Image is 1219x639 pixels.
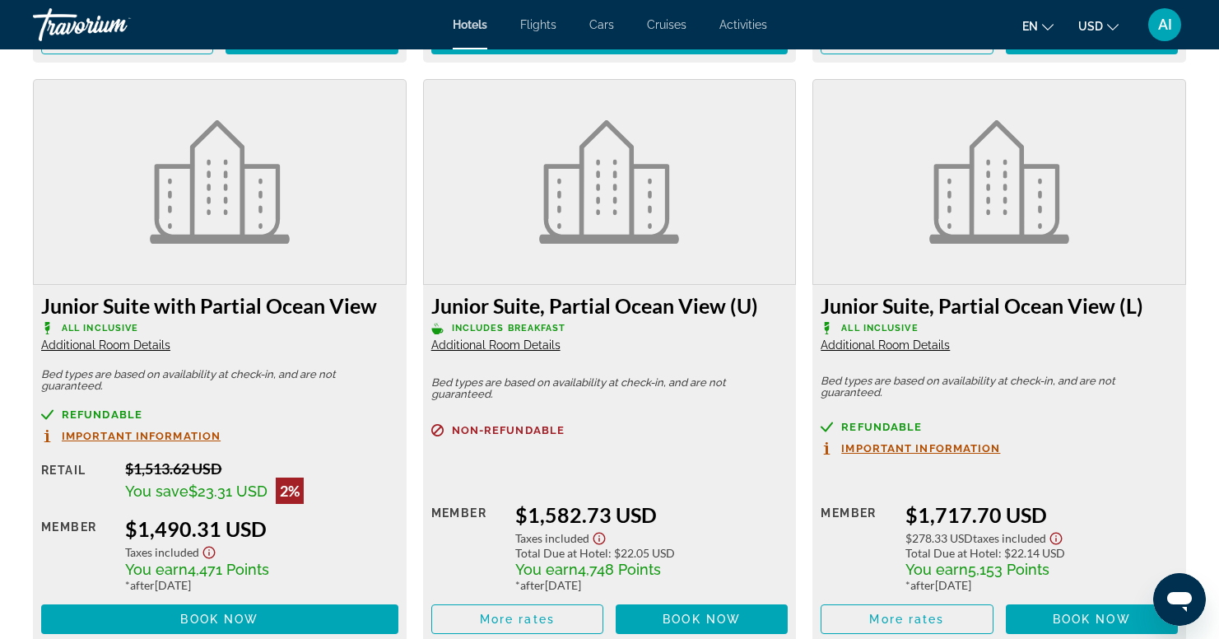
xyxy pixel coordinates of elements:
[1022,20,1038,33] span: en
[125,561,188,578] span: You earn
[453,18,487,31] a: Hotels
[515,546,608,560] span: Total Due at Hotel
[905,546,1178,560] div: : $22.14 USD
[276,478,304,504] div: 2%
[180,613,258,626] span: Book now
[821,293,1178,318] h3: Junior Suite, Partial Ocean View (L)
[431,604,603,634] button: More rates
[968,561,1049,578] span: 5,153 Points
[1153,573,1206,626] iframe: Button to launch messaging window
[515,546,788,560] div: : $22.05 USD
[663,613,741,626] span: Book now
[431,293,789,318] h3: Junior Suite, Partial Ocean View (U)
[520,578,545,592] span: after
[1078,20,1103,33] span: USD
[515,561,578,578] span: You earn
[821,604,993,634] button: More rates
[226,25,398,54] button: Book now
[515,502,788,527] div: $1,582.73 USD
[125,483,188,500] span: You save
[188,483,268,500] span: $23.31 USD
[1022,14,1054,38] button: Change language
[515,578,788,592] div: * [DATE]
[62,409,142,420] span: Refundable
[905,502,1178,527] div: $1,717.70 USD
[821,338,950,352] span: Additional Room Details
[821,502,892,592] div: Member
[589,527,609,546] button: Show Taxes and Fees disclaimer
[616,604,788,634] button: Book now
[41,25,213,54] button: More rates
[125,545,199,559] span: Taxes included
[125,516,398,541] div: $1,490.31 USD
[1053,613,1131,626] span: Book now
[929,120,1069,244] img: Junior Suite, Partial Ocean View (L)
[539,120,679,244] img: Junior Suite, Partial Ocean View (U)
[1158,16,1172,33] span: AI
[125,459,398,478] div: $1,513.62 USD
[188,561,269,578] span: 4,471 Points
[719,18,767,31] a: Activities
[431,338,561,352] span: Additional Room Details
[431,25,789,54] button: Book now
[515,531,589,545] span: Taxes included
[905,561,968,578] span: You earn
[41,604,398,634] button: Book now
[41,429,221,443] button: Important Information
[1078,14,1119,38] button: Change currency
[841,422,922,432] span: Refundable
[520,18,556,31] a: Flights
[62,431,221,441] span: Important Information
[841,443,1000,454] span: Important Information
[910,578,935,592] span: after
[973,531,1046,545] span: Taxes included
[41,293,398,318] h3: Junior Suite with Partial Ocean View
[452,323,566,333] span: Includes Breakfast
[62,323,138,333] span: All Inclusive
[150,120,290,244] img: Junior Suite with Partial Ocean View
[480,613,555,626] span: More rates
[125,578,398,592] div: * [DATE]
[130,578,155,592] span: after
[1006,604,1178,634] button: Book now
[41,459,113,504] div: Retail
[41,369,398,392] p: Bed types are based on availability at check-in, and are not guaranteed.
[41,408,398,421] a: Refundable
[431,377,789,400] p: Bed types are based on availability at check-in, and are not guaranteed.
[578,561,661,578] span: 4,748 Points
[41,338,170,352] span: Additional Room Details
[41,516,113,592] div: Member
[905,578,1178,592] div: * [DATE]
[1006,25,1178,54] button: Book now
[821,441,1000,455] button: Important Information
[841,323,918,333] span: All Inclusive
[199,541,219,560] button: Show Taxes and Fees disclaimer
[33,3,198,46] a: Travorium
[1046,527,1066,546] button: Show Taxes and Fees disclaimer
[647,18,686,31] a: Cruises
[905,546,998,560] span: Total Due at Hotel
[821,421,1178,433] a: Refundable
[869,613,944,626] span: More rates
[589,18,614,31] a: Cars
[1143,7,1186,42] button: User Menu
[821,25,993,54] button: More rates
[431,502,503,592] div: Member
[821,375,1178,399] p: Bed types are based on availability at check-in, and are not guaranteed.
[452,425,565,436] span: Non-refundable
[905,531,973,545] span: $278.33 USD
